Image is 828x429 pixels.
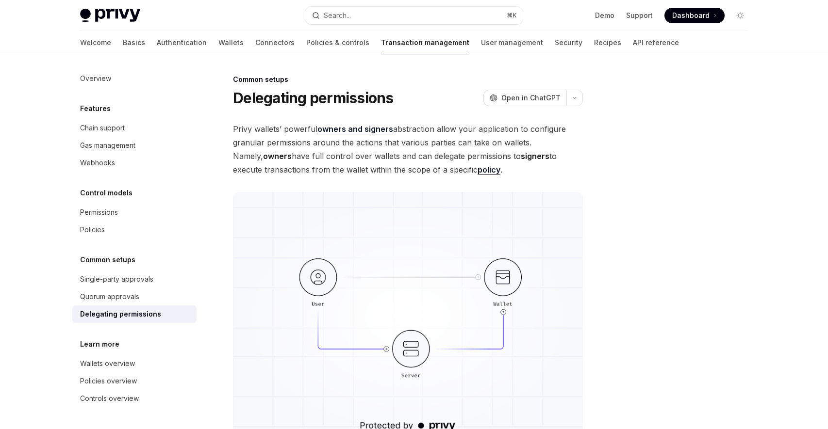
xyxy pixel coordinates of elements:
div: Overview [80,73,111,84]
a: Connectors [255,31,295,54]
a: Transaction management [381,31,469,54]
button: Open search [305,7,523,24]
a: Policies & controls [306,31,369,54]
div: Quorum approvals [80,291,139,302]
a: Wallets overview [72,355,197,372]
h5: Features [80,103,111,114]
a: Gas management [72,137,197,154]
a: policy [478,165,500,175]
h5: Common setups [80,254,135,266]
div: Webhooks [80,157,115,169]
a: Wallets [218,31,244,54]
a: User management [481,31,543,54]
a: Overview [72,70,197,87]
div: Search... [324,10,351,21]
a: Chain support [72,119,197,137]
span: Open in ChatGPT [501,93,561,103]
span: ⌘ K [507,12,517,19]
a: Quorum approvals [72,288,197,305]
a: Delegating permissions [72,305,197,323]
a: Support [626,11,653,20]
a: Authentication [157,31,207,54]
a: Recipes [594,31,621,54]
div: Gas management [80,140,135,151]
a: Demo [595,11,614,20]
a: Dashboard [664,8,725,23]
a: Policies [72,221,197,238]
div: Permissions [80,207,118,218]
div: Policies [80,224,105,236]
button: Open in ChatGPT [483,90,566,106]
div: Delegating permissions [80,308,161,320]
div: Single-party approvals [80,273,153,285]
div: Controls overview [80,393,139,404]
a: Policies overview [72,372,197,390]
a: owners and signers [317,124,393,134]
a: API reference [633,31,679,54]
h1: Delegating permissions [233,89,394,107]
a: Welcome [80,31,111,54]
span: Dashboard [672,11,710,20]
div: Policies overview [80,375,137,387]
strong: signers [521,151,549,161]
strong: owners [263,151,292,161]
a: Controls overview [72,390,197,407]
div: Wallets overview [80,358,135,369]
a: Basics [123,31,145,54]
h5: Control models [80,187,132,199]
a: Permissions [72,204,197,221]
div: Common setups [233,75,583,84]
button: Toggle dark mode [732,8,748,23]
a: Webhooks [72,154,197,172]
div: Chain support [80,122,125,134]
span: Privy wallets’ powerful abstraction allow your application to configure granular permissions arou... [233,122,583,176]
img: light logo [80,9,140,22]
a: Single-party approvals [72,270,197,288]
h5: Learn more [80,338,119,350]
a: Security [555,31,582,54]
